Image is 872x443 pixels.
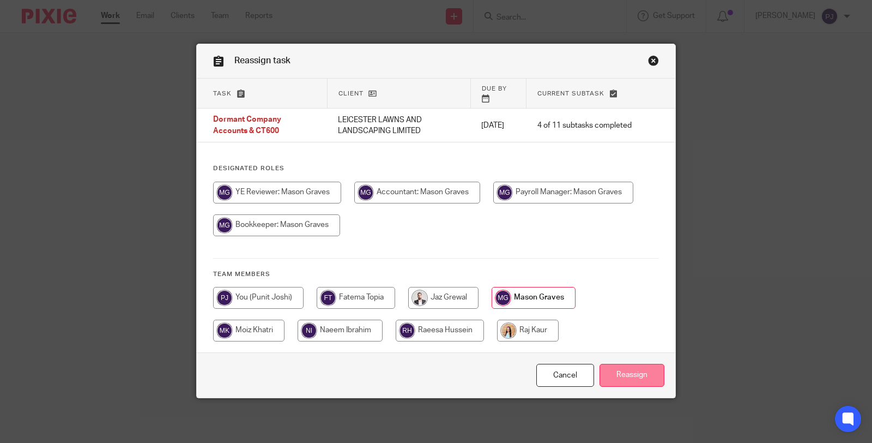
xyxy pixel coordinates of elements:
[526,109,643,142] td: 4 of 11 subtasks completed
[536,364,594,387] a: Close this dialog window
[481,120,515,131] p: [DATE]
[213,270,659,279] h4: Team members
[537,91,604,97] span: Current subtask
[213,116,281,135] span: Dormant Company Accounts & CT600
[213,91,232,97] span: Task
[213,164,659,173] h4: Designated Roles
[648,55,659,70] a: Close this dialog window
[338,91,364,97] span: Client
[482,86,507,92] span: Due by
[599,364,664,387] input: Reassign
[234,56,290,65] span: Reassign task
[338,115,459,137] p: LEICESTER LAWNS AND LANDSCAPING LIMITED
